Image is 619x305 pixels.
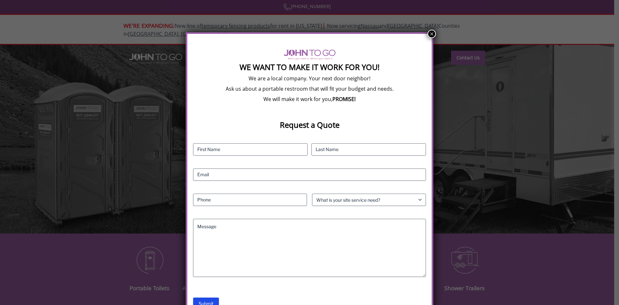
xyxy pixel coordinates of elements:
[284,49,336,60] img: logo of viptogo
[193,143,308,156] input: First Name
[193,75,426,82] p: We are a local company. Your next door neighbor!
[193,96,426,103] p: We will make it work for you,
[193,168,426,181] input: Email
[332,96,356,103] b: PROMISE!
[193,194,307,206] input: Phone
[193,85,426,92] p: Ask us about a portable restroom that will fit your budget and needs.
[427,30,436,38] button: Close
[311,143,426,156] input: Last Name
[240,62,379,72] strong: We Want To Make It Work For You!
[280,119,339,130] strong: Request a Quote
